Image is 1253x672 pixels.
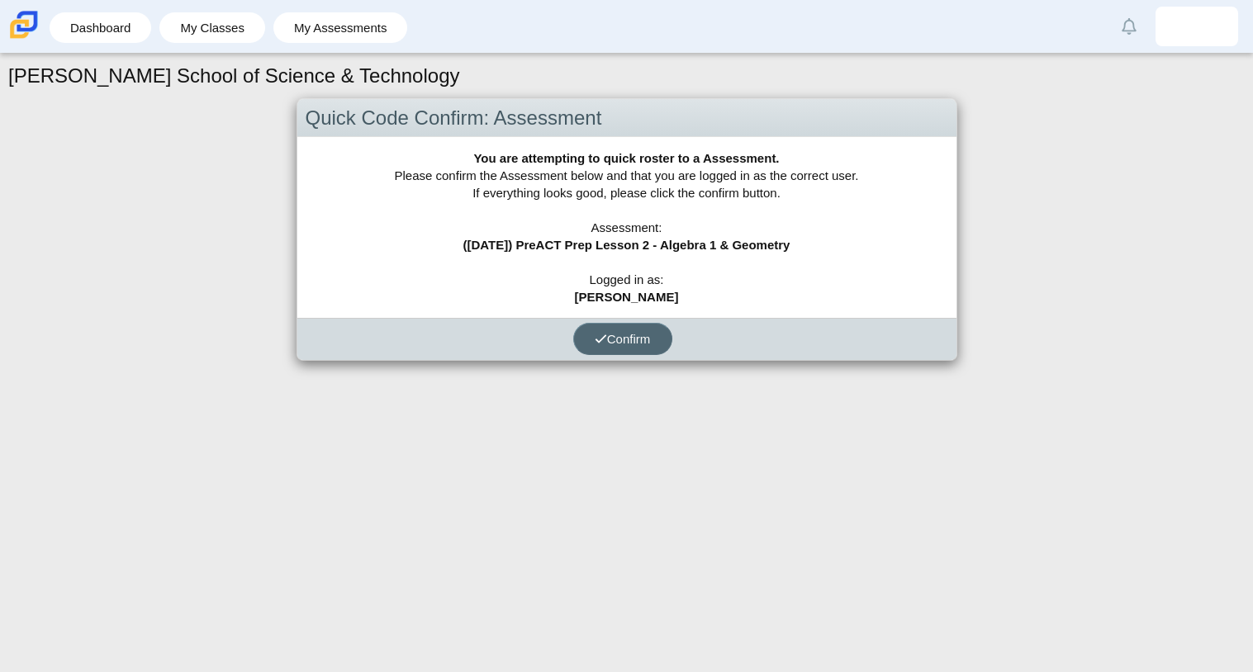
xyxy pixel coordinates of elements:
[7,7,41,42] img: Carmen School of Science & Technology
[1111,8,1147,45] a: Alerts
[297,99,956,138] div: Quick Code Confirm: Assessment
[1156,7,1238,46] a: tyjianna.sheppard.GtdYh7
[58,12,143,43] a: Dashboard
[575,290,679,304] b: [PERSON_NAME]
[7,31,41,45] a: Carmen School of Science & Technology
[282,12,400,43] a: My Assessments
[463,238,790,252] b: ([DATE]) PreACT Prep Lesson 2 - Algebra 1 & Geometry
[1184,13,1210,40] img: tyjianna.sheppard.GtdYh7
[8,62,460,90] h1: [PERSON_NAME] School of Science & Technology
[573,323,672,355] button: Confirm
[297,137,956,318] div: Please confirm the Assessment below and that you are logged in as the correct user. If everything...
[595,332,651,346] span: Confirm
[168,12,257,43] a: My Classes
[473,151,779,165] b: You are attempting to quick roster to a Assessment.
